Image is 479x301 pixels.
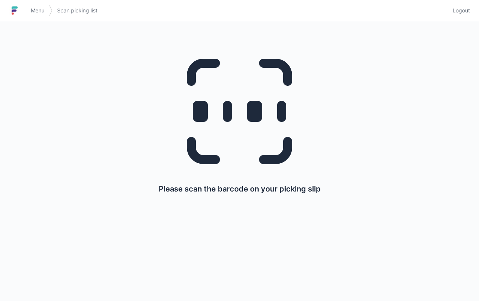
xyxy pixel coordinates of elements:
span: Logout [453,7,470,14]
a: Menu [26,4,49,17]
p: Please scan the barcode on your picking slip [159,184,321,194]
span: Scan picking list [57,7,97,14]
img: svg> [49,2,53,20]
span: Menu [31,7,44,14]
a: Logout [448,4,470,17]
img: logo-small.jpg [9,5,20,17]
a: Scan picking list [53,4,102,17]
